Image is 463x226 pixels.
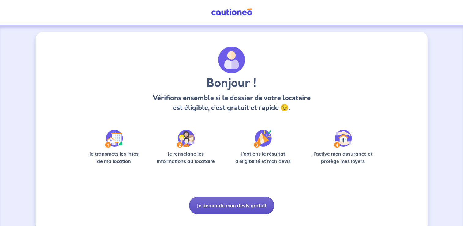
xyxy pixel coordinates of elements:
[151,93,312,113] p: Vérifions ensemble si le dossier de votre locataire est éligible, c’est gratuit et rapide 😉.
[334,130,352,148] img: /static/bfff1cf634d835d9112899e6a3df1a5d/Step-4.svg
[189,197,274,214] button: Je demande mon devis gratuit
[85,150,143,165] p: Je transmets les infos de ma location
[209,8,255,16] img: Cautioneo
[153,150,219,165] p: Je renseigne les informations du locataire
[218,47,245,73] img: archivate
[105,130,123,148] img: /static/90a569abe86eec82015bcaae536bd8e6/Step-1.svg
[151,76,312,91] h3: Bonjour !
[177,130,195,148] img: /static/c0a346edaed446bb123850d2d04ad552/Step-2.svg
[228,150,297,165] p: J’obtiens le résultat d’éligibilité et mon devis
[307,150,379,165] p: J’active mon assurance et protège mes loyers
[254,130,272,148] img: /static/f3e743aab9439237c3e2196e4328bba9/Step-3.svg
